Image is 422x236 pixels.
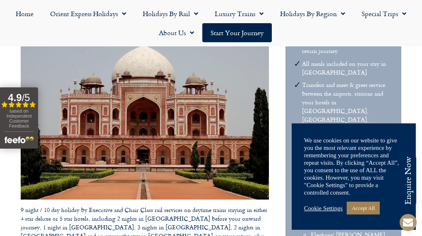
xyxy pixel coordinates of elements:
[42,4,134,23] a: Orient Express Holidays
[151,23,202,42] a: About Us
[134,4,206,23] a: Holidays by Rail
[272,4,353,23] a: Holidays by Region
[347,202,380,214] a: Accept All
[21,13,269,200] img: Humayun's Tomb Delhi (1)
[353,4,415,23] a: Special Trips
[302,59,394,77] li: All meals included on your stay in [GEOGRAPHIC_DATA]
[302,80,394,141] li: Transfers and meet & greet service between the airports, stations and your hotels in [GEOGRAPHIC_...
[4,4,418,42] nav: Menu
[202,23,272,42] a: Start your Journey
[206,4,272,23] a: Luxury Trains
[304,205,343,212] a: Cookie Settings
[7,4,42,23] a: Home
[304,137,403,196] div: We use cookies on our website to give you the most relevant experience by remembering your prefer...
